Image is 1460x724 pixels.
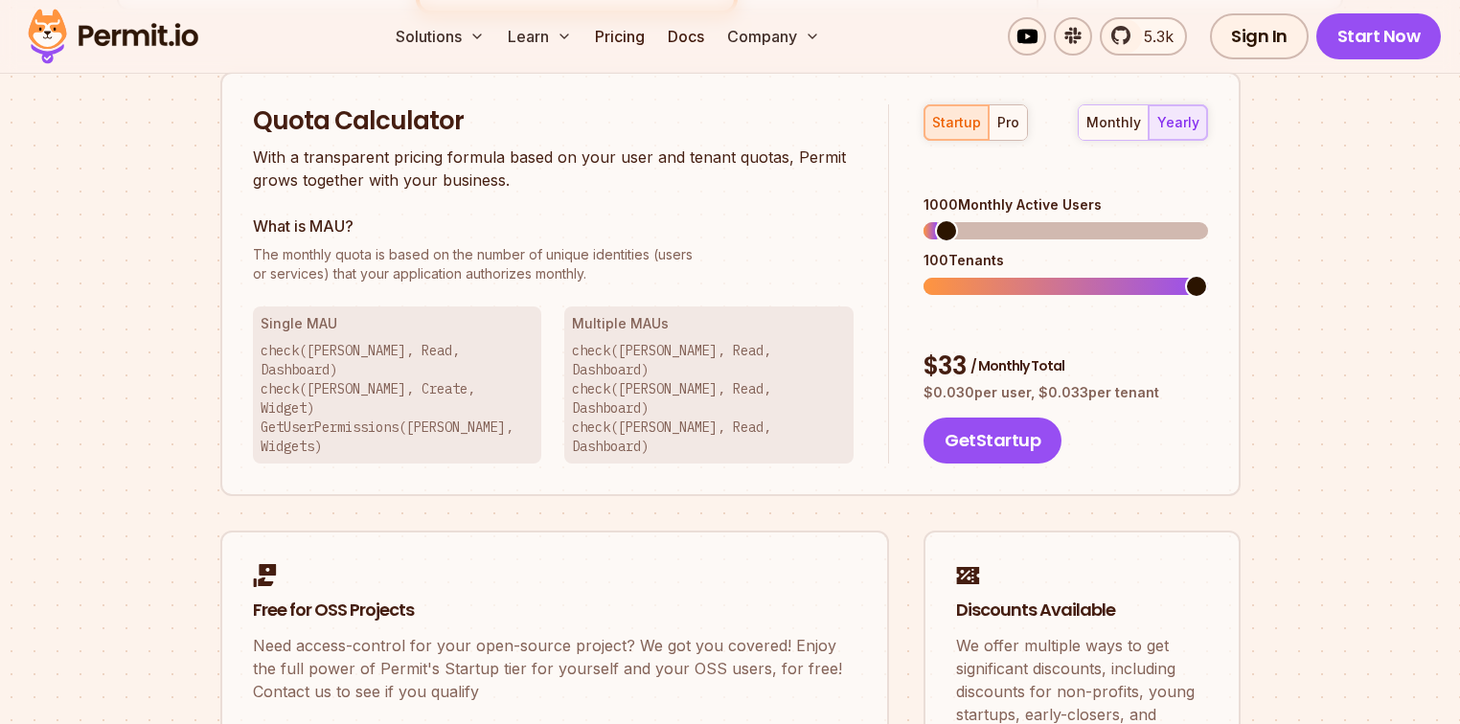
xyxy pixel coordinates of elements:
[719,17,828,56] button: Company
[253,215,855,238] h3: What is MAU?
[970,356,1064,375] span: / Monthly Total
[997,113,1019,132] div: pro
[261,314,535,333] h3: Single MAU
[388,17,492,56] button: Solutions
[660,17,712,56] a: Docs
[572,341,846,456] p: check([PERSON_NAME], Read, Dashboard) check([PERSON_NAME], Read, Dashboard) check([PERSON_NAME], ...
[924,383,1207,402] p: $ 0.030 per user, $ 0.033 per tenant
[500,17,580,56] button: Learn
[587,17,652,56] a: Pricing
[572,314,846,333] h3: Multiple MAUs
[253,245,855,283] p: or services) that your application authorizes monthly.
[1086,113,1141,132] div: monthly
[924,350,1207,384] div: $ 33
[1100,17,1187,56] a: 5.3k
[1132,25,1174,48] span: 5.3k
[261,341,535,456] p: check([PERSON_NAME], Read, Dashboard) check([PERSON_NAME], Create, Widget) GetUserPermissions([PE...
[924,251,1207,270] div: 100 Tenants
[253,634,856,703] p: Need access-control for your open-source project? We got you covered! Enjoy the full power of Per...
[924,195,1207,215] div: 1000 Monthly Active Users
[253,146,855,192] p: With a transparent pricing formula based on your user and tenant quotas, Permit grows together wi...
[253,104,855,139] h2: Quota Calculator
[19,4,207,69] img: Permit logo
[924,418,1061,464] button: GetStartup
[253,599,856,622] h2: Free for OSS Projects
[1316,13,1442,59] a: Start Now
[956,599,1208,622] h2: Discounts Available
[253,245,855,264] span: The monthly quota is based on the number of unique identities (users
[1210,13,1309,59] a: Sign In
